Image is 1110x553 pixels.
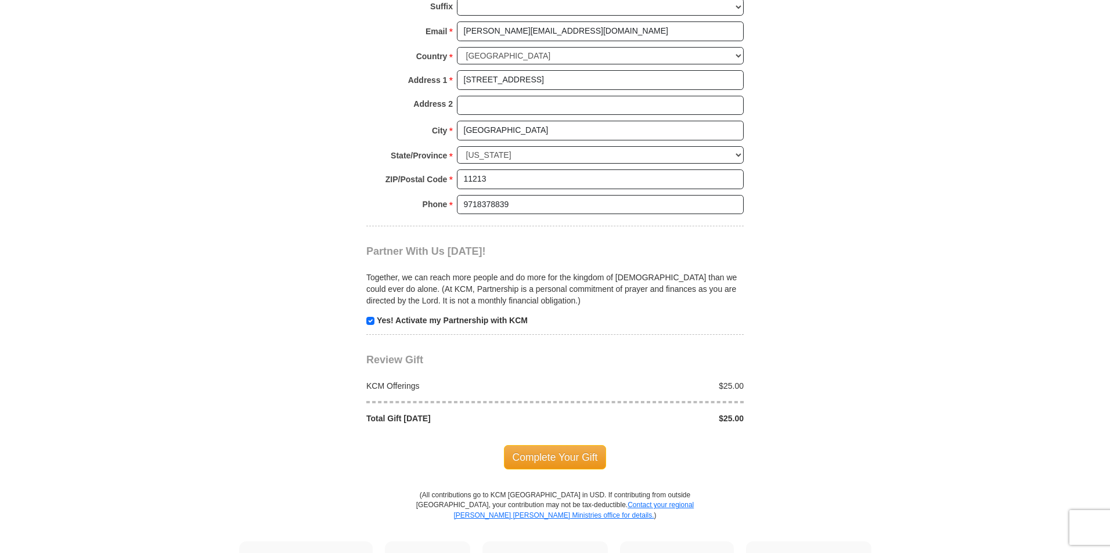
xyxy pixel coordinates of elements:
[361,380,556,392] div: KCM Offerings
[361,413,556,424] div: Total Gift [DATE]
[391,147,447,164] strong: State/Province
[385,171,448,187] strong: ZIP/Postal Code
[432,122,447,139] strong: City
[408,72,448,88] strong: Address 1
[416,48,448,64] strong: Country
[504,445,607,469] span: Complete Your Gift
[366,245,486,257] span: Partner With Us [DATE]!
[423,196,448,212] strong: Phone
[366,272,744,306] p: Together, we can reach more people and do more for the kingdom of [DEMOGRAPHIC_DATA] than we coul...
[377,316,528,325] strong: Yes! Activate my Partnership with KCM
[453,501,694,519] a: Contact your regional [PERSON_NAME] [PERSON_NAME] Ministries office for details.
[366,354,423,366] span: Review Gift
[426,23,447,39] strong: Email
[555,413,750,424] div: $25.00
[555,380,750,392] div: $25.00
[416,490,694,541] p: (All contributions go to KCM [GEOGRAPHIC_DATA] in USD. If contributing from outside [GEOGRAPHIC_D...
[413,96,453,112] strong: Address 2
